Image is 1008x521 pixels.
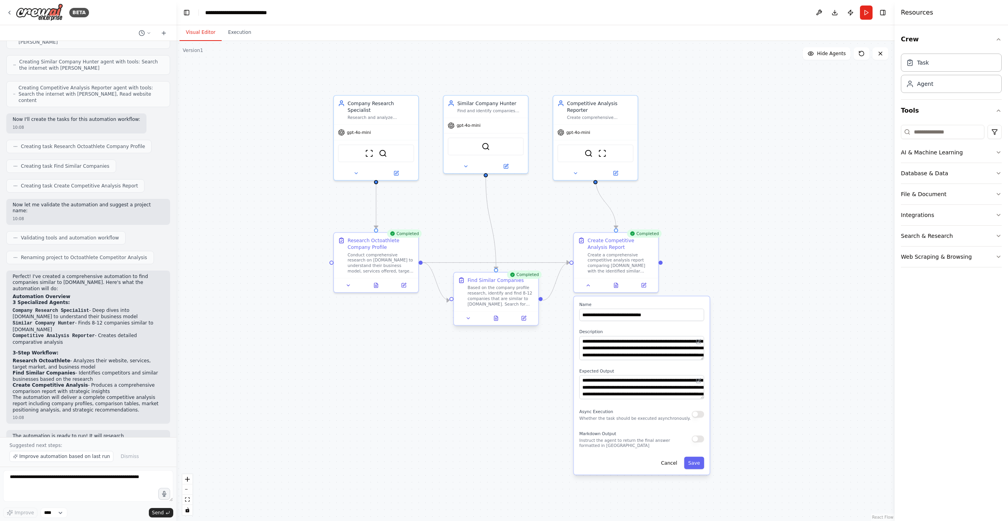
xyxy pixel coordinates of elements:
div: Similar Company Hunter [457,100,524,107]
div: Agent [917,80,933,88]
p: Instruct the agent to return the final answer formatted in [GEOGRAPHIC_DATA] [579,438,692,449]
button: Improve [3,508,37,518]
img: Logo [16,4,63,21]
g: Edge from f74d5f9f-887b-4e18-832c-1f4a4c05b305 to a3962b4e-623e-4b06-ac11-aa55df82c8e3 [543,259,569,304]
button: Hide left sidebar [181,7,192,18]
button: Integrations [901,205,1002,225]
span: Dismiss [120,453,139,460]
span: Validating tools and automation workflow [21,235,119,241]
button: toggle interactivity [182,505,193,515]
button: Open in side panel [392,281,415,289]
li: - Creates detailed comparative analysis [13,333,164,345]
button: zoom out [182,484,193,495]
span: Improve automation based on last run [19,453,110,460]
div: Create Competitive Analysis Report [587,237,654,251]
li: - Produces a comprehensive comparison report with strategic insights [13,382,164,395]
button: View output [482,314,511,323]
p: The automation will deliver a complete competitive analysis report including company profiles, co... [13,395,164,413]
code: Company Research Specialist [13,308,89,313]
div: Create comprehensive comparative analysis reports of similar companies, including their strengths... [567,115,634,121]
div: Research and analyze [DOMAIN_NAME] to understand their business model, industry, target market, s... [348,115,414,121]
button: Tools [901,100,1002,122]
code: Competitive Analysis Reporter [13,333,95,339]
strong: 3 Specialized Agents: [13,300,70,305]
div: Version 1 [183,47,203,54]
p: Now I'll create the tasks for this automation workflow: [13,117,140,123]
div: Crew [901,50,1002,99]
div: CompletedFind Similar CompaniesBased on the company profile research, identify and find 8-12 comp... [453,273,539,327]
span: Creating task Find Similar Companies [21,163,109,169]
div: Task [917,59,929,67]
button: Hide Agents [803,47,850,60]
span: Creating task Research Octoathlete Company Profile [21,143,145,150]
img: ScrapeWebsiteTool [598,149,606,158]
button: Open in editor [695,337,703,346]
div: 10:08 [13,216,164,222]
p: Suggested next steps: [9,442,167,449]
button: Open in side panel [512,314,535,323]
div: Create a comprehensive competitive analysis report comparing [DOMAIN_NAME] with the identified si... [587,252,654,274]
span: Send [152,510,164,516]
button: AI & Machine Learning [901,142,1002,163]
span: Renaming project to Octoathlete Competitor Analysis [21,254,147,261]
div: Research Octoathlete Company Profile [348,237,414,251]
span: Creating Competitive Analysis Reporter agent with tools: Search the internet with [PERSON_NAME], ... [19,85,163,104]
nav: breadcrumb [205,9,286,17]
div: Based on the company profile research, identify and find 8-12 companies that are similar to [DOMA... [468,285,534,307]
button: Switch to previous chat [135,28,154,38]
span: Async Execution [579,410,613,414]
button: Improve automation based on last run [9,451,113,462]
button: View output [361,281,391,289]
span: Hide Agents [817,50,846,57]
h4: Resources [901,8,933,17]
span: gpt-4o-mini [347,130,371,135]
strong: Automation Overview [13,294,70,299]
p: The automation is ready to run! It will research [DOMAIN_NAME], find similar companies, and provi... [13,433,164,452]
label: Expected Output [579,368,704,374]
li: - Analyzes their website, services, target market, and business model [13,358,164,370]
button: Start a new chat [157,28,170,38]
label: Name [579,302,704,307]
p: Perfect! I've created a comprehensive automation to find companies similar to [DOMAIN_NAME]. Here... [13,274,164,292]
div: Completed [627,230,661,238]
strong: Create Competitive Analysis [13,382,88,388]
label: Description [579,329,704,335]
g: Edge from 2367336b-f934-4c76-81f7-ef3dd21eec96 to a3962b4e-623e-4b06-ac11-aa55df82c8e3 [592,177,620,228]
div: Similar Company HunterFind and identify companies similar to the researched target company based ... [443,95,529,174]
button: fit view [182,495,193,505]
button: Open in editor [695,376,703,385]
button: Database & Data [901,163,1002,184]
div: Completed [507,271,541,279]
div: Tools [901,122,1002,274]
strong: 3-Step Workflow: [13,350,59,356]
button: View output [602,281,631,289]
a: React Flow attribution [872,515,893,519]
button: Web Scraping & Browsing [901,247,1002,267]
img: SerperDevTool [482,143,490,151]
div: Find and identify companies similar to the researched target company based on industry, business ... [457,108,524,113]
g: Edge from ba28e372-4671-4005-8966-2f61ca4f9bb0 to 33242f60-3a49-46ff-8b54-8e1092b2cb64 [372,177,379,228]
button: Send [149,508,173,517]
div: CompletedResearch Octoathlete Company ProfileConduct comprehensive research on [DOMAIN_NAME] to u... [333,232,419,293]
p: Whether the task should be executed asynchronously. [579,415,691,421]
img: ScrapeWebsiteTool [365,149,373,158]
li: - Identifies competitors and similar businesses based on the research [13,370,164,382]
div: Competitive Analysis ReporterCreate comprehensive comparative analysis reports of similar compani... [552,95,638,181]
div: Company Research Specialist [348,100,414,114]
img: SerperDevTool [584,149,593,158]
div: 10:08 [13,124,140,130]
div: Company Research SpecialistResearch and analyze [DOMAIN_NAME] to understand their business model,... [333,95,419,181]
span: Creating task Create Competitive Analysis Report [21,183,138,189]
button: Search & Research [901,226,1002,246]
button: Open in side panel [486,162,525,171]
span: Creating Similar Company Hunter agent with tools: Search the internet with [PERSON_NAME] [19,59,163,71]
button: Cancel [657,457,681,469]
button: File & Document [901,184,1002,204]
button: Hide right sidebar [877,7,888,18]
div: Completed [387,230,422,238]
strong: Research Octoathlete [13,358,70,363]
g: Edge from c887d786-ae29-4b5b-87e3-4528a884bd26 to f74d5f9f-887b-4e18-832c-1f4a4c05b305 [482,177,500,269]
button: Click to speak your automation idea [158,488,170,500]
span: gpt-4o-mini [457,123,481,128]
span: Improve [15,510,34,516]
